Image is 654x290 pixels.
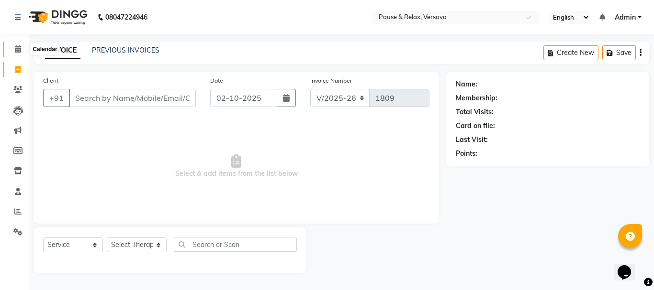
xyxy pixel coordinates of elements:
button: Create New [543,45,598,60]
label: Client [43,76,58,85]
input: Search by Name/Mobile/Email/Code [69,89,196,107]
img: logo [24,4,90,31]
button: Save [602,45,636,60]
label: Invoice Number [310,76,352,85]
b: 08047224946 [105,4,147,31]
span: Select & add items from the list below [43,118,429,214]
label: Date [210,76,223,85]
input: Search or Scan [174,237,297,252]
div: Membership: [456,93,497,103]
div: Calendar [30,43,59,55]
button: +91 [43,89,70,107]
a: PREVIOUS INVOICES [92,46,159,54]
div: Points: [456,149,477,159]
div: Name: [456,79,477,89]
span: Admin [615,12,636,22]
div: Card on file: [456,121,495,131]
div: Last Visit: [456,135,488,145]
div: Total Visits: [456,107,494,117]
iframe: chat widget [614,252,644,280]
